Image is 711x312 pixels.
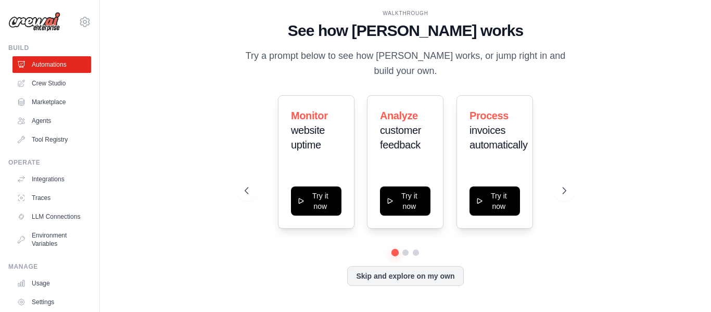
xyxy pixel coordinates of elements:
[245,21,566,40] h1: See how [PERSON_NAME] works
[245,9,566,17] div: WALKTHROUGH
[12,294,91,310] a: Settings
[380,124,421,151] span: customer feedback
[8,44,91,52] div: Build
[291,110,328,121] span: Monitor
[245,48,566,79] p: Try a prompt below to see how [PERSON_NAME] works, or jump right in and build your own.
[291,186,341,216] button: Try it now
[12,208,91,225] a: LLM Connections
[291,124,325,151] span: website uptime
[12,227,91,252] a: Environment Variables
[12,275,91,292] a: Usage
[380,110,418,121] span: Analyze
[12,171,91,188] a: Integrations
[12,75,91,92] a: Crew Studio
[12,190,91,206] a: Traces
[8,12,60,32] img: Logo
[347,266,463,286] button: Skip and explore on my own
[469,110,509,121] span: Process
[12,113,91,129] a: Agents
[469,186,520,216] button: Try it now
[12,94,91,110] a: Marketplace
[380,186,430,216] button: Try it now
[8,263,91,271] div: Manage
[12,56,91,73] a: Automations
[12,131,91,148] a: Tool Registry
[8,158,91,167] div: Operate
[469,124,528,151] span: invoices automatically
